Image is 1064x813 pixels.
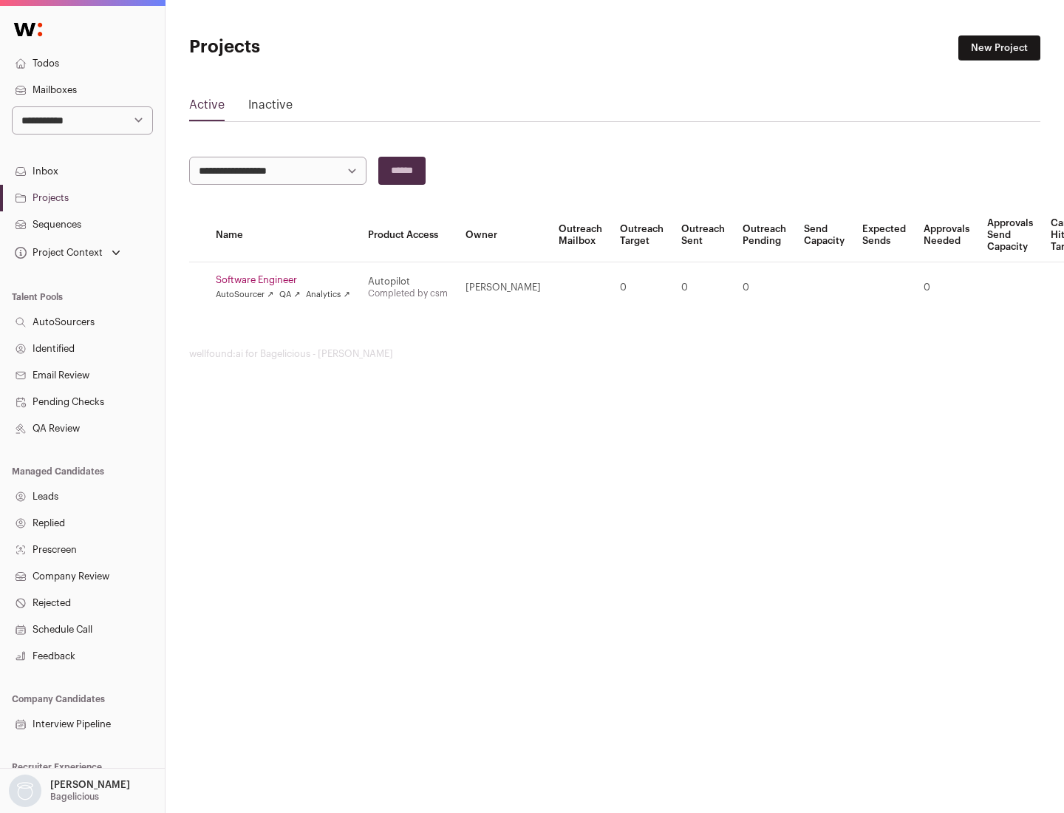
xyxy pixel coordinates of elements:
[6,15,50,44] img: Wellfound
[734,208,795,262] th: Outreach Pending
[457,262,550,313] td: [PERSON_NAME]
[368,276,448,288] div: Autopilot
[12,247,103,259] div: Project Context
[368,289,448,298] a: Completed by csm
[9,775,41,807] img: nopic.png
[216,274,350,286] a: Software Engineer
[306,289,349,301] a: Analytics ↗
[611,262,672,313] td: 0
[248,96,293,120] a: Inactive
[915,208,978,262] th: Approvals Needed
[6,775,133,807] button: Open dropdown
[279,289,300,301] a: QA ↗
[978,208,1042,262] th: Approvals Send Capacity
[795,208,853,262] th: Send Capacity
[672,262,734,313] td: 0
[457,208,550,262] th: Owner
[915,262,978,313] td: 0
[189,35,473,59] h1: Projects
[359,208,457,262] th: Product Access
[958,35,1040,61] a: New Project
[12,242,123,263] button: Open dropdown
[734,262,795,313] td: 0
[853,208,915,262] th: Expected Sends
[207,208,359,262] th: Name
[611,208,672,262] th: Outreach Target
[216,289,273,301] a: AutoSourcer ↗
[189,348,1040,360] footer: wellfound:ai for Bagelicious - [PERSON_NAME]
[672,208,734,262] th: Outreach Sent
[189,96,225,120] a: Active
[50,791,99,803] p: Bagelicious
[550,208,611,262] th: Outreach Mailbox
[50,779,130,791] p: [PERSON_NAME]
